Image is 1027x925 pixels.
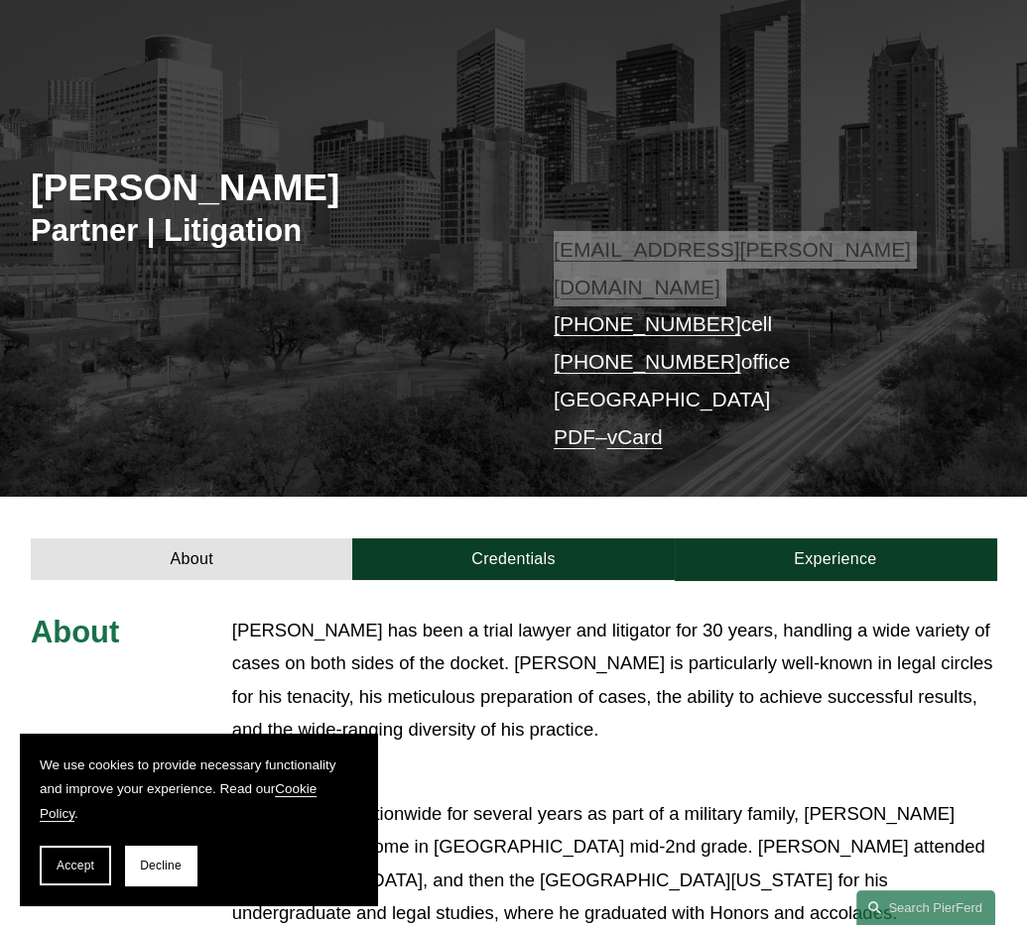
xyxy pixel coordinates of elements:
[31,615,119,649] span: About
[675,538,996,580] a: Experience
[554,238,911,298] a: [EMAIL_ADDRESS][PERSON_NAME][DOMAIN_NAME]
[352,538,674,580] a: Credentials
[554,425,595,448] a: PDF
[20,734,377,905] section: Cookie banner
[31,538,352,580] a: About
[31,212,513,250] h3: Partner | Litigation
[554,231,956,456] p: cell office [GEOGRAPHIC_DATA] –
[554,312,741,335] a: [PHONE_NUMBER]
[140,859,182,872] span: Decline
[31,166,513,210] h2: [PERSON_NAME]
[554,350,741,373] a: [PHONE_NUMBER]
[232,614,996,746] p: [PERSON_NAME] has been a trial lawyer and litigator for 30 years, handling a wide variety of case...
[856,890,995,925] a: Search this site
[40,846,111,885] button: Accept
[125,846,196,885] button: Decline
[57,859,94,872] span: Accept
[607,425,663,448] a: vCard
[40,753,357,826] p: We use cookies to provide necessary functionality and improve your experience. Read our .
[40,781,317,820] a: Cookie Policy
[246,760,996,782] span: Read Less
[232,746,996,797] button: Read Less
